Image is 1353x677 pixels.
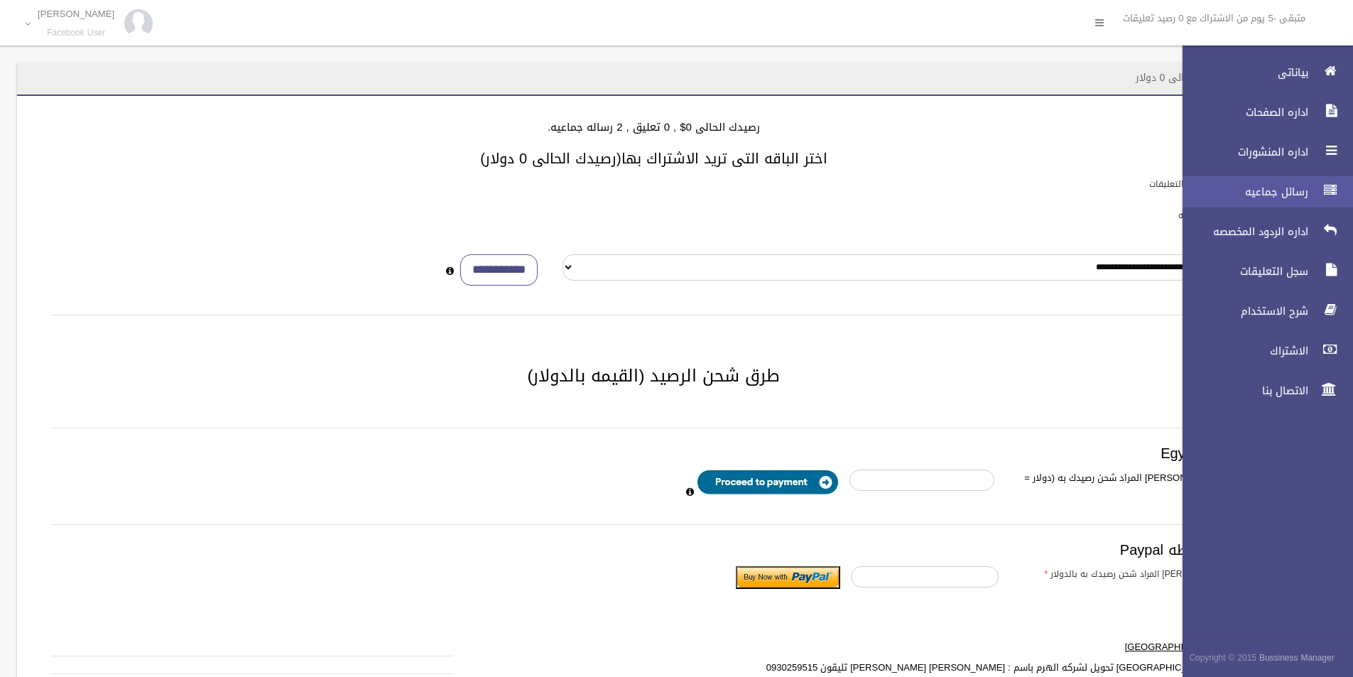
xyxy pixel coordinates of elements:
[1170,176,1353,207] a: رسائل جماعيه
[1170,384,1313,398] span: الاتصال بنا
[1170,256,1353,287] a: سجل التعليقات
[1119,64,1290,92] header: الاشتراك - رصيدك الحالى 0 دولار
[1170,296,1353,327] a: شرح الاستخدام
[1170,216,1353,247] a: اداره الردود المخصصه
[38,9,114,19] p: [PERSON_NAME]
[34,121,1273,134] h4: رصيدك الحالى 0$ , 0 تعليق , 2 رساله جماعيه.
[124,9,153,38] img: 84628273_176159830277856_972693363922829312_n.jpg
[1170,335,1353,367] a: الاشتراك
[34,151,1273,166] h3: اختر الباقه التى تريد الاشتراك بها(رصيدك الحالى 0 دولار)
[1170,185,1313,199] span: رسائل جماعيه
[1178,207,1261,223] label: باقات الرسائل الجماعيه
[1170,57,1353,88] a: بياناتى
[1259,650,1335,666] strong: Bussiness Manager
[1170,304,1313,318] span: شرح الاستخدام
[1170,97,1353,128] a: اداره الصفحات
[1189,650,1256,666] span: Copyright © 2015
[1170,224,1313,239] span: اداره الردود المخصصه
[724,639,1246,656] label: من [GEOGRAPHIC_DATA]
[34,367,1273,385] h2: طرق شحن الرصيد (القيمه بالدولار)
[38,28,114,38] small: Facebook User
[1170,136,1353,168] a: اداره المنشورات
[1170,375,1353,406] a: الاتصال بنا
[1170,65,1313,80] span: بياناتى
[1009,566,1263,582] label: ادخل [PERSON_NAME] المراد شحن رصيدك به بالدولار
[1170,105,1313,119] span: اداره الصفحات
[1005,470,1254,504] label: ادخل [PERSON_NAME] المراد شحن رصيدك به (دولار = 35 جنيه )
[736,566,840,589] input: Submit
[1170,264,1313,278] span: سجل التعليقات
[51,542,1256,558] h3: الدفع بواسطه Paypal
[1170,145,1313,159] span: اداره المنشورات
[1170,344,1313,358] span: الاشتراك
[51,445,1256,461] h3: Egypt payment
[1149,176,1261,192] label: باقات الرد الالى على التعليقات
